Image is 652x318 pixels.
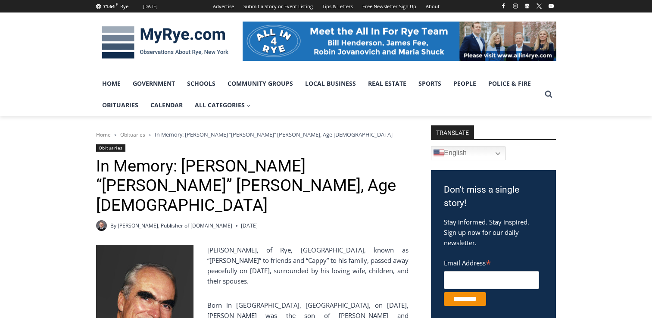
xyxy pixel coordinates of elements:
a: Author image [96,220,107,231]
span: By [110,221,116,230]
img: en [434,148,444,159]
a: People [447,73,482,94]
p: [PERSON_NAME], of Rye, [GEOGRAPHIC_DATA], known as “[PERSON_NAME]” to friends and “Cappy” to his ... [96,245,409,286]
a: Calendar [144,94,189,116]
a: Police & Fire [482,73,537,94]
a: Obituaries [120,131,145,138]
img: All in for Rye [243,22,556,60]
a: English [431,147,505,160]
a: All Categories [189,94,257,116]
div: [DATE] [143,3,158,10]
a: Local Business [299,73,362,94]
div: Rye [120,3,128,10]
a: YouTube [546,1,556,11]
label: Email Address [444,254,539,270]
span: > [149,132,151,138]
a: Sports [412,73,447,94]
a: Community Groups [221,73,299,94]
span: All Categories [195,100,251,110]
nav: Breadcrumbs [96,130,409,139]
h1: In Memory: [PERSON_NAME] “[PERSON_NAME]” [PERSON_NAME], Age [DEMOGRAPHIC_DATA] [96,156,409,215]
span: > [114,132,117,138]
a: Government [127,73,181,94]
p: Stay informed. Stay inspired. Sign up now for our daily newsletter. [444,217,543,248]
a: Schools [181,73,221,94]
span: In Memory: [PERSON_NAME] “[PERSON_NAME]” [PERSON_NAME], Age [DEMOGRAPHIC_DATA] [155,131,393,138]
a: Facebook [498,1,508,11]
a: Obituaries [96,94,144,116]
a: Linkedin [522,1,532,11]
strong: TRANSLATE [431,125,474,139]
a: Obituaries [96,144,125,152]
span: F [116,2,118,6]
a: Home [96,73,127,94]
button: View Search Form [541,87,556,102]
h3: Don't miss a single story! [444,183,543,210]
img: MyRye.com [96,20,234,65]
a: Real Estate [362,73,412,94]
a: [PERSON_NAME], Publisher of [DOMAIN_NAME] [118,222,232,229]
a: Home [96,131,111,138]
time: [DATE] [241,221,258,230]
a: Instagram [510,1,521,11]
a: X [534,1,544,11]
span: 71.64 [103,3,115,9]
nav: Primary Navigation [96,73,541,116]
